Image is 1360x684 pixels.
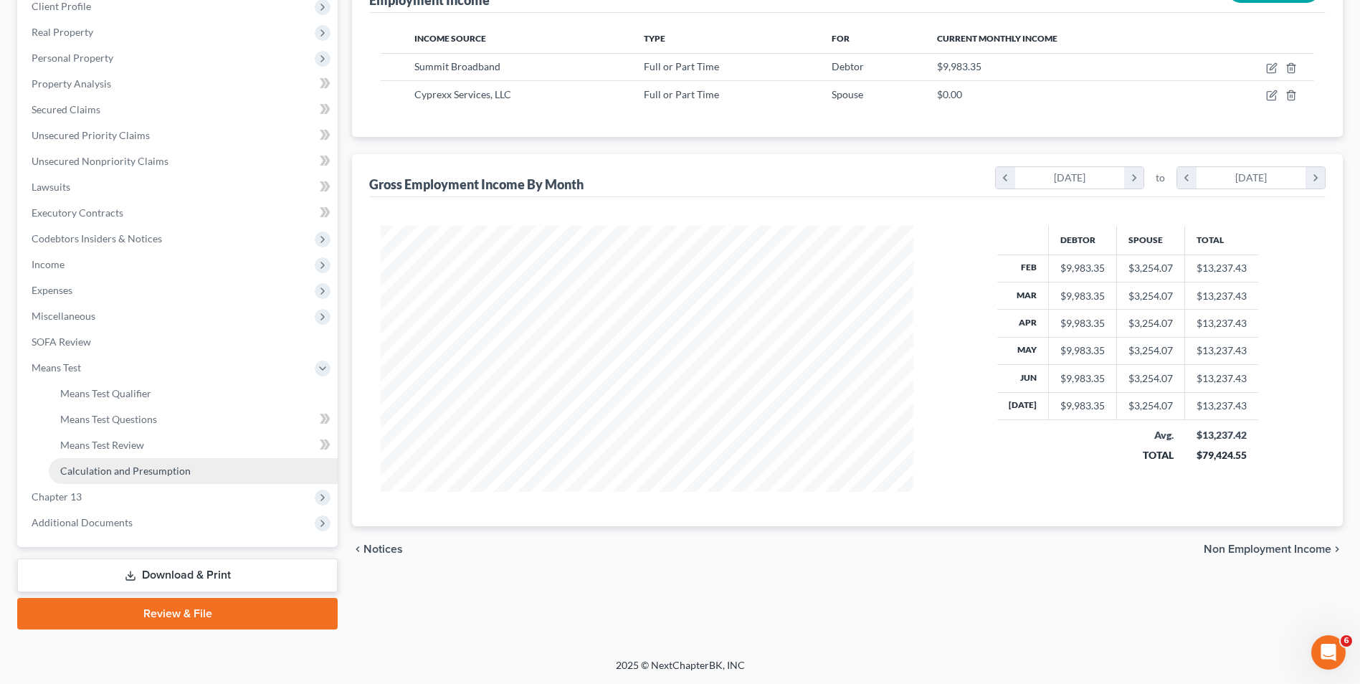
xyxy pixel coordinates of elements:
[32,26,93,38] span: Real Property
[937,33,1057,44] span: Current Monthly Income
[1185,226,1259,255] th: Total
[937,88,962,100] span: $0.00
[1197,448,1247,462] div: $79,424.55
[1060,371,1105,386] div: $9,983.35
[997,337,1049,364] th: May
[1197,428,1247,442] div: $13,237.42
[17,559,338,592] a: Download & Print
[1060,399,1105,413] div: $9,983.35
[414,60,500,72] span: Summit Broadband
[997,392,1049,419] th: [DATE]
[1128,343,1173,358] div: $3,254.07
[20,200,338,226] a: Executory Contracts
[369,176,584,193] div: Gross Employment Income By Month
[1341,635,1352,647] span: 6
[1204,543,1343,555] button: Non Employment Income chevron_right
[32,310,95,322] span: Miscellaneous
[1185,310,1259,337] td: $13,237.43
[644,33,665,44] span: Type
[937,60,981,72] span: $9,983.35
[49,381,338,407] a: Means Test Qualifier
[20,123,338,148] a: Unsecured Priority Claims
[644,88,719,100] span: Full or Part Time
[1185,282,1259,309] td: $13,237.43
[32,284,72,296] span: Expenses
[32,103,100,115] span: Secured Claims
[1060,261,1105,275] div: $9,983.35
[1177,167,1197,189] i: chevron_left
[32,129,150,141] span: Unsecured Priority Claims
[997,282,1049,309] th: Mar
[1197,167,1306,189] div: [DATE]
[1128,428,1174,442] div: Avg.
[20,97,338,123] a: Secured Claims
[1128,371,1173,386] div: $3,254.07
[832,88,863,100] span: Spouse
[20,329,338,355] a: SOFA Review
[997,255,1049,282] th: Feb
[644,60,719,72] span: Full or Part Time
[32,206,123,219] span: Executory Contracts
[20,71,338,97] a: Property Analysis
[997,310,1049,337] th: Apr
[996,167,1015,189] i: chevron_left
[20,148,338,174] a: Unsecured Nonpriority Claims
[60,465,191,477] span: Calculation and Presumption
[1060,316,1105,331] div: $9,983.35
[1311,635,1346,670] iframe: Intercom live chat
[1185,337,1259,364] td: $13,237.43
[414,88,511,100] span: Cyprexx Services, LLC
[60,413,157,425] span: Means Test Questions
[1185,365,1259,392] td: $13,237.43
[32,336,91,348] span: SOFA Review
[1306,167,1325,189] i: chevron_right
[1185,255,1259,282] td: $13,237.43
[20,174,338,200] a: Lawsuits
[1124,167,1143,189] i: chevron_right
[17,598,338,630] a: Review & File
[272,658,1089,684] div: 2025 © NextChapterBK, INC
[1204,543,1331,555] span: Non Employment Income
[363,543,403,555] span: Notices
[1015,167,1125,189] div: [DATE]
[32,258,65,270] span: Income
[352,543,403,555] button: chevron_left Notices
[60,387,151,399] span: Means Test Qualifier
[1060,289,1105,303] div: $9,983.35
[32,361,81,374] span: Means Test
[32,232,162,244] span: Codebtors Insiders & Notices
[1128,289,1173,303] div: $3,254.07
[32,155,168,167] span: Unsecured Nonpriority Claims
[1049,226,1117,255] th: Debtor
[1128,399,1173,413] div: $3,254.07
[1060,343,1105,358] div: $9,983.35
[32,52,113,64] span: Personal Property
[414,33,486,44] span: Income Source
[1331,543,1343,555] i: chevron_right
[832,60,864,72] span: Debtor
[49,458,338,484] a: Calculation and Presumption
[32,181,70,193] span: Lawsuits
[32,516,133,528] span: Additional Documents
[1185,392,1259,419] td: $13,237.43
[32,490,82,503] span: Chapter 13
[32,77,111,90] span: Property Analysis
[1117,226,1185,255] th: Spouse
[997,365,1049,392] th: Jun
[60,439,144,451] span: Means Test Review
[49,432,338,458] a: Means Test Review
[352,543,363,555] i: chevron_left
[1128,261,1173,275] div: $3,254.07
[1128,448,1174,462] div: TOTAL
[49,407,338,432] a: Means Test Questions
[1156,171,1165,185] span: to
[1128,316,1173,331] div: $3,254.07
[832,33,850,44] span: For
